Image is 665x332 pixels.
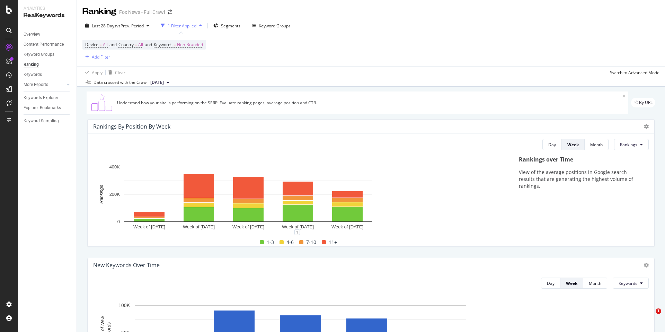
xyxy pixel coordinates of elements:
[282,224,314,229] text: Week of [DATE]
[589,280,601,286] div: Month
[24,41,72,48] a: Content Performance
[89,94,114,111] img: C0S+odjvPe+dCwPhcw0W2jU4KOcefU0IcxbkVEfgJ6Ft4vBgsVVQAAAABJRU5ErkJggg==
[329,238,337,246] span: 11+
[93,163,403,232] svg: A chart.
[211,20,243,31] button: Segments
[82,20,152,31] button: Last 28 DaysvsPrev. Period
[92,23,116,29] span: Last 28 Days
[24,41,64,48] div: Content Performance
[24,81,65,88] a: More Reports
[103,40,108,50] span: All
[115,70,125,76] div: Clear
[94,79,148,86] div: Data crossed with the Crawl
[613,278,649,289] button: Keywords
[109,192,120,197] text: 200K
[119,9,165,16] div: Fox News - Full Crawl
[547,280,555,286] div: Day
[93,123,170,130] div: Rankings By Position By Week
[82,67,103,78] button: Apply
[656,308,661,314] span: 1
[548,142,556,148] div: Day
[118,42,134,47] span: Country
[106,67,125,78] button: Clear
[221,23,240,29] span: Segments
[620,142,637,148] span: Rankings
[116,23,144,29] span: vs Prev. Period
[150,79,164,86] span: 2025 Sep. 4th
[109,164,120,169] text: 400K
[148,78,172,87] button: [DATE]
[135,42,137,47] span: =
[117,100,622,106] div: Understand how your site is performing on the SERP. Evaluate ranking pages, average position and ...
[519,169,642,190] p: View of the average positions in Google search results that are generating the highest volume of ...
[24,51,54,58] div: Keyword Groups
[641,308,658,325] iframe: Intercom live chat
[24,11,71,19] div: RealKeywords
[306,238,316,246] span: 7-10
[24,51,72,58] a: Keyword Groups
[560,278,583,289] button: Week
[168,23,196,29] div: 1 Filter Applied
[92,54,110,60] div: Add Filter
[24,71,72,78] a: Keywords
[590,142,603,148] div: Month
[542,139,562,150] button: Day
[82,53,110,61] button: Add Filter
[24,117,59,125] div: Keyword Sampling
[562,139,585,150] button: Week
[614,139,649,150] button: Rankings
[566,280,577,286] div: Week
[286,238,294,246] span: 4-6
[232,224,264,229] text: Week of [DATE]
[93,262,160,269] div: New Keywords Over Time
[99,185,104,204] text: Rankings
[158,20,205,31] button: 1 Filter Applied
[619,280,637,286] span: Keywords
[541,278,560,289] button: Day
[99,42,102,47] span: =
[82,6,116,17] div: Ranking
[267,238,274,246] span: 1-3
[519,156,642,164] div: Rankings over Time
[85,42,98,47] span: Device
[585,139,609,150] button: Month
[631,98,655,107] div: legacy label
[174,42,176,47] span: =
[331,224,363,229] text: Week of [DATE]
[639,101,653,105] span: By URL
[183,224,215,229] text: Week of [DATE]
[24,6,71,11] div: Analytics
[249,20,293,31] button: Keyword Groups
[177,40,203,50] span: Non-Branded
[24,61,72,68] a: Ranking
[118,303,130,308] text: 100K
[24,81,48,88] div: More Reports
[567,142,579,148] div: Week
[259,23,291,29] div: Keyword Groups
[607,67,659,78] button: Switch to Advanced Mode
[24,104,61,112] div: Explorer Bookmarks
[610,70,659,76] div: Switch to Advanced Mode
[24,104,72,112] a: Explorer Bookmarks
[24,61,39,68] div: Ranking
[294,229,300,235] div: 1
[117,219,120,224] text: 0
[583,278,607,289] button: Month
[24,94,72,102] a: Keywords Explorer
[24,31,72,38] a: Overview
[133,224,165,229] text: Week of [DATE]
[24,71,42,78] div: Keywords
[138,40,143,50] span: All
[154,42,172,47] span: Keywords
[168,10,172,15] div: arrow-right-arrow-left
[24,31,40,38] div: Overview
[24,94,58,102] div: Keywords Explorer
[109,42,117,47] span: and
[145,42,152,47] span: and
[92,70,103,76] div: Apply
[24,117,72,125] a: Keyword Sampling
